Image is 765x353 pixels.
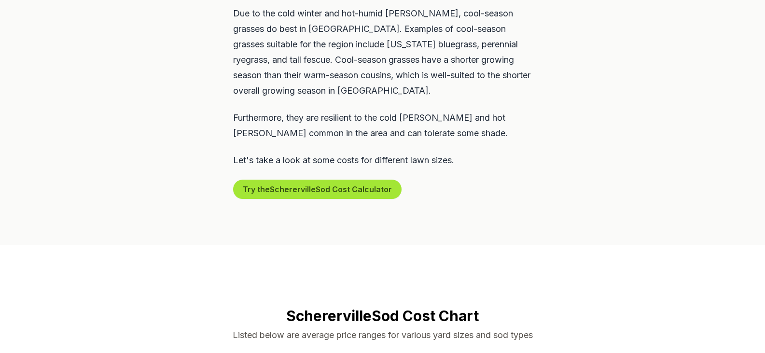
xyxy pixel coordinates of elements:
p: Listed below are average price ranges for various yard sizes and sod types [120,328,645,342]
p: Let's take a look at some costs for different lawn sizes. [233,153,532,168]
h2: Schererville Sod Cost Chart [120,307,645,325]
p: Due to the cold winter and hot-humid [PERSON_NAME], cool-season grasses do best in [GEOGRAPHIC_DA... [233,6,532,99]
button: Try theScherervilleSod Cost Calculator [233,180,402,199]
p: Furthermore, they are resilient to the cold [PERSON_NAME] and hot [PERSON_NAME] common in the are... [233,110,532,141]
